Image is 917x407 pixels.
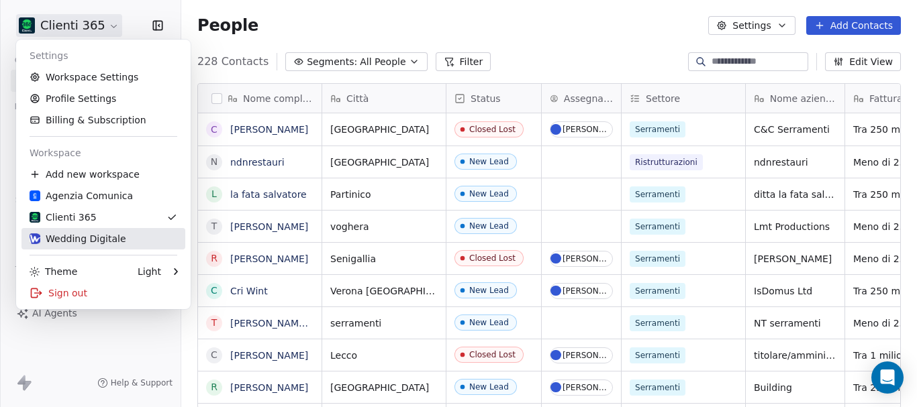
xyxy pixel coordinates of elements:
[30,211,97,224] div: Clienti 365
[21,142,185,164] div: Workspace
[21,88,185,109] a: Profile Settings
[21,109,185,131] a: Billing & Subscription
[30,233,40,244] img: WD-pittogramma.png
[30,190,40,201] img: agenzia-comunica-profilo-FB.png
[21,282,185,304] div: Sign out
[21,66,185,88] a: Workspace Settings
[138,265,161,278] div: Light
[21,164,185,185] div: Add new workspace
[30,232,126,245] div: Wedding Digitale
[30,212,40,223] img: clienti365-logo-quadrato-negativo.png
[30,189,133,202] div: Agenzia Comunica
[21,45,185,66] div: Settings
[30,265,77,278] div: Theme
